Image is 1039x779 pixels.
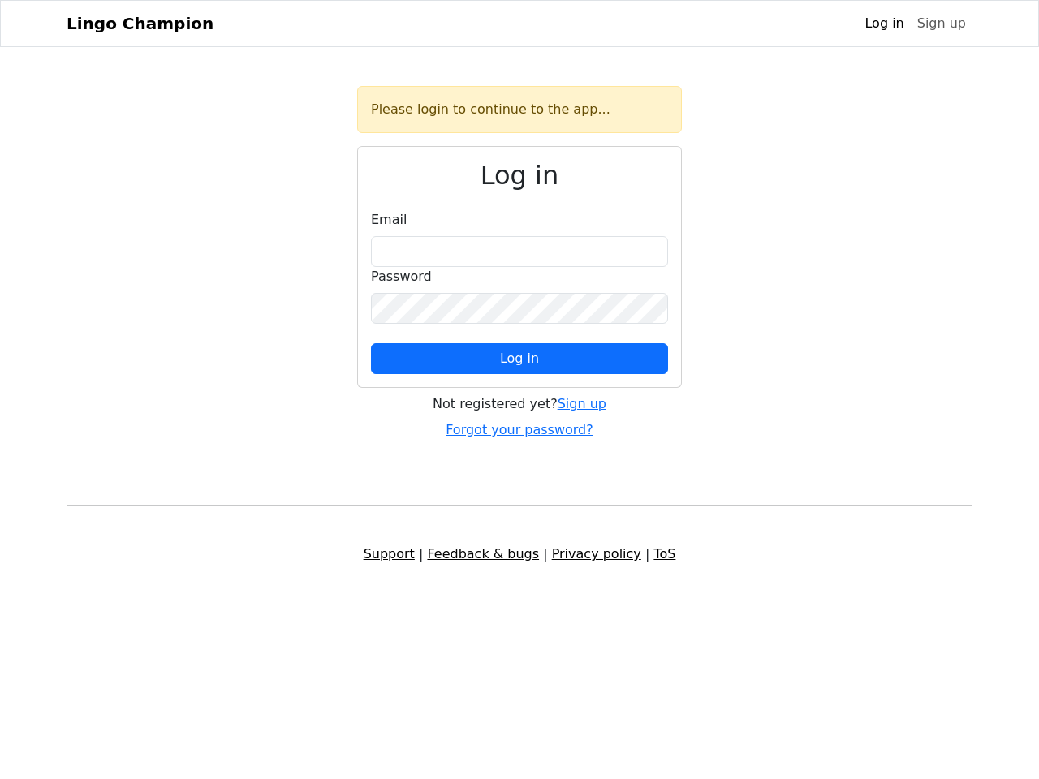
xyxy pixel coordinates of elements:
a: Feedback & bugs [427,546,539,562]
a: Privacy policy [552,546,641,562]
a: Sign up [558,396,606,411]
a: Sign up [911,7,972,40]
a: Lingo Champion [67,7,213,40]
a: Support [364,546,415,562]
label: Email [371,210,407,230]
label: Password [371,267,432,286]
a: ToS [653,546,675,562]
div: Not registered yet? [357,394,682,414]
a: Log in [858,7,910,40]
h2: Log in [371,160,668,191]
div: Please login to continue to the app... [357,86,682,133]
span: Log in [500,351,539,366]
a: Forgot your password? [446,422,593,437]
button: Log in [371,343,668,374]
div: | | | [57,544,982,564]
